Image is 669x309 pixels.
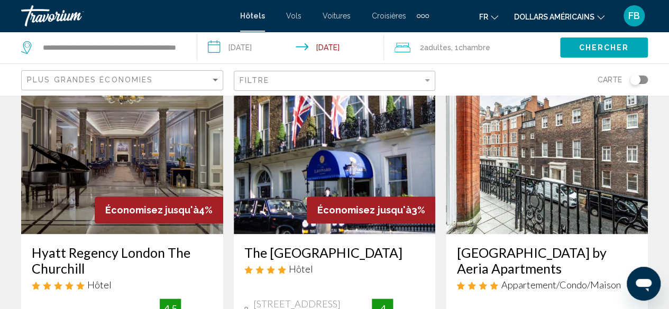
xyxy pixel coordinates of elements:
[501,279,620,291] span: Appartement/Condo/Maison
[27,76,153,84] span: Plus grandes économies
[27,76,220,85] mat-select: Sort by
[514,13,594,21] font: dollars américains
[95,196,223,223] div: 4%
[420,40,451,55] span: 2
[21,5,230,26] a: Travorium
[622,75,648,85] button: Toggle map
[372,12,406,20] a: Croisières
[87,279,112,291] span: Hôtel
[32,245,213,276] a: Hyatt Regency London The Churchill
[32,279,213,291] div: 5 star Hotel
[456,245,637,276] a: [GEOGRAPHIC_DATA] by Aeria Apartments
[240,12,265,20] a: Hôtels
[560,38,648,57] button: Chercher
[197,32,384,63] button: Check-in date: Sep 24, 2025 Check-out date: Sep 25, 2025
[459,43,490,52] span: Chambre
[417,7,429,24] button: Éléments de navigation supplémentaires
[286,12,301,20] a: Vols
[451,40,490,55] span: , 1
[627,267,661,301] iframe: Bouton de lancement de la fenêtre de messagerie
[21,65,223,234] img: Hotel image
[234,65,436,234] img: Hotel image
[244,263,425,275] div: 4 star Hotel
[620,5,648,27] button: Menu utilisateur
[307,196,435,223] div: 3%
[384,32,560,63] button: Travelers: 2 adults, 0 children
[240,76,270,85] span: Filtre
[479,13,488,21] font: fr
[514,9,604,24] button: Changer de devise
[446,65,648,234] img: Hotel image
[424,43,451,52] span: Adultes
[598,72,622,87] span: Carte
[628,10,640,21] font: FB
[456,279,637,291] div: 4 star Apartment
[579,44,629,52] span: Chercher
[317,204,411,216] span: Économisez jusqu'à
[479,9,498,24] button: Changer de langue
[105,204,199,216] span: Économisez jusqu'à
[234,70,436,92] button: Filter
[289,263,313,275] span: Hôtel
[244,245,425,260] a: The [GEOGRAPHIC_DATA]
[323,12,351,20] a: Voitures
